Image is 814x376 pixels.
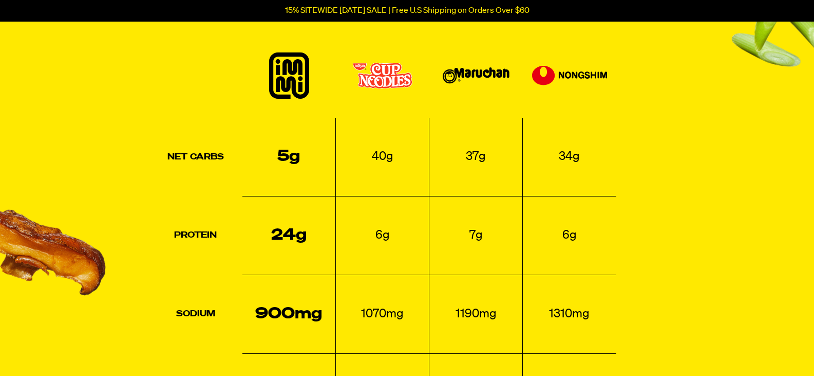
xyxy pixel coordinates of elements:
img: Maruchan [443,67,509,84]
img: Cup Noodles [353,62,412,89]
p: 15% SITEWIDE [DATE] SALE | Free U.S Shipping on Orders Over $60 [285,6,529,15]
td: 40g [336,118,429,196]
td: 24g [242,196,336,275]
img: Nongshim [532,66,607,85]
td: 5g [242,118,336,196]
img: immi [269,52,309,99]
td: 900mg [242,275,336,354]
th: Sodium [149,275,242,354]
td: 1310mg [523,275,616,354]
td: 37g [429,118,523,196]
td: 1070mg [336,275,429,354]
th: Net Carbs [149,118,242,196]
td: 1190mg [429,275,523,354]
td: 7g [429,196,523,275]
td: 6g [523,196,616,275]
td: 34g [523,118,616,196]
td: 6g [336,196,429,275]
th: Protein [149,196,242,275]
